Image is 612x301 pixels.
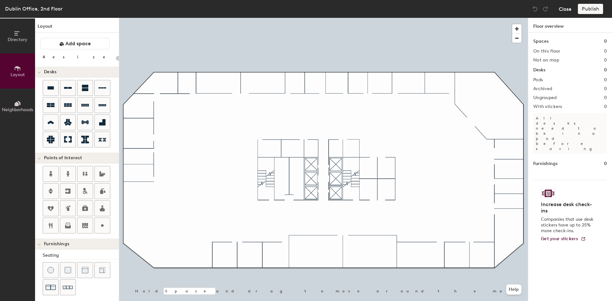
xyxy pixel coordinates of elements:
[532,6,538,12] img: Undo
[533,113,607,154] p: All desks need to be in a pod before saving
[604,86,607,91] h2: 0
[533,104,562,109] h2: With stickers
[77,262,93,278] button: Couch (middle)
[604,67,607,74] h1: 0
[533,77,543,82] h2: Pods
[533,58,559,63] h2: Not on map
[94,262,110,278] button: Couch (corner)
[541,217,595,234] p: Companies that use desk stickers have up to 25% more check-ins.
[5,5,62,13] div: Dublin Office, 2nd Floor
[35,23,119,33] h1: Layout
[82,267,88,273] img: Couch (middle)
[604,160,607,167] h1: 0
[60,279,76,295] button: Couch (x3)
[40,38,110,49] button: Add space
[11,72,25,77] span: Layout
[541,201,595,214] h4: Increase desk check-ins
[541,236,586,242] a: Get your stickers
[533,95,557,100] h2: Ungrouped
[528,18,612,33] h1: Floor overview
[541,188,556,199] img: Sticker logo
[63,283,73,292] img: Couch (x3)
[46,282,56,292] img: Couch (x2)
[604,49,607,54] h2: 0
[604,38,607,45] h1: 0
[60,262,76,278] button: Cushion
[533,49,560,54] h2: On this floor
[533,86,552,91] h2: Archived
[43,262,59,278] button: Stool
[8,37,27,42] span: Directory
[604,58,607,63] h2: 0
[533,160,557,167] h1: Furnishings
[604,104,607,109] h2: 0
[559,4,572,14] button: Close
[506,284,521,295] button: Help
[44,69,56,75] span: Desks
[533,67,545,74] h1: Desks
[44,241,69,247] span: Furnishings
[604,95,607,100] h2: 0
[43,279,59,295] button: Couch (x2)
[47,267,54,273] img: Stool
[541,236,578,241] span: Get your stickers
[44,155,82,161] span: Points of Interest
[43,252,119,259] div: Seating
[542,6,549,12] img: Redo
[99,267,106,273] img: Couch (corner)
[533,38,549,45] h1: Spaces
[65,267,71,273] img: Cushion
[43,54,113,60] div: Resize
[604,77,607,82] h2: 0
[65,40,91,47] span: Add space
[2,107,33,112] span: Neighborhoods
